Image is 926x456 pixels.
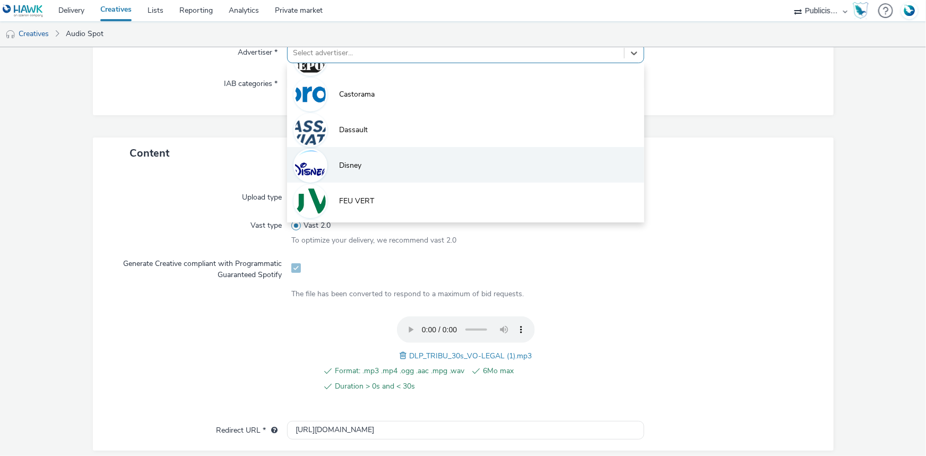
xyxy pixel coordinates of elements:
img: Disney [295,150,326,181]
input: url... [287,421,644,440]
label: Vast type [246,216,286,231]
a: Hawk Academy [853,2,873,19]
img: undefined Logo [3,4,44,18]
span: Format: .mp3 .mp4 .ogg .aac .mpg .wav [335,365,464,377]
label: Upload type [238,188,286,203]
span: Dassault [339,125,368,135]
span: FEU VERT [339,196,374,207]
img: Dassault [295,115,326,145]
label: Redirect URL * [212,421,282,436]
span: Disney [339,160,361,171]
label: Generate Creative compliant with Programmatic Guaranteed Spotify [112,254,287,280]
img: FEU VERT [295,186,326,217]
span: Content [129,146,169,160]
label: Advertiser * [233,43,282,58]
span: To optimize your delivery, we recommend vast 2.0 [291,235,456,245]
label: IAB categories * [220,74,282,89]
img: GSK [295,221,326,252]
span: Vast 2.0 [304,220,331,231]
a: Audio Spot [60,21,109,47]
span: 6Mo max [483,365,612,377]
img: Castorama [295,79,326,110]
div: The file has been converted to respond to a maximum of bid requests. [291,289,640,299]
span: DLP_TRIBU_30s_VO-LEGAL (1).mp3 [409,351,532,361]
span: Duration > 0s and < 30s [335,380,464,393]
span: Castorama [339,89,375,100]
img: Hawk Academy [853,2,869,19]
img: audio [5,29,16,40]
div: URL will be used as a validation URL with some SSPs and it will be the redirection URL of your cr... [266,425,278,436]
img: Account FR [902,3,918,19]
